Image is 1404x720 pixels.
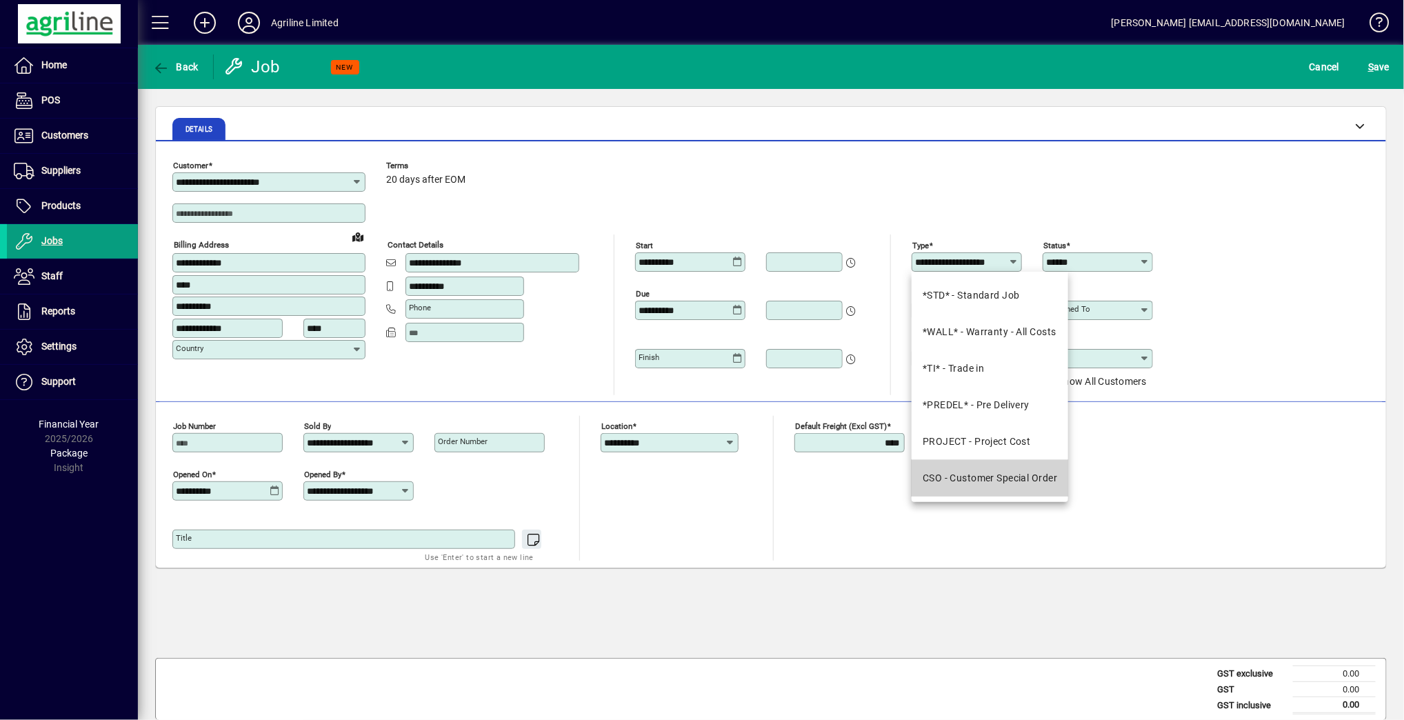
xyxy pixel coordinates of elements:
a: Settings [7,330,138,364]
td: 0.00 [1293,697,1376,714]
a: Home [7,48,138,83]
div: *STD* - Standard Job [923,288,1020,303]
mat-option: *TI* - Trade in [912,350,1068,387]
mat-label: Default Freight (excl GST) [795,421,887,431]
mat-label: Sold by [304,421,331,431]
span: NEW [337,63,354,72]
mat-option: PROJECT - Project Cost [912,423,1068,460]
mat-option: CSO - Customer Special Order [912,460,1068,497]
button: Profile [227,10,271,35]
a: Staff [7,259,138,294]
span: Home [41,59,67,70]
span: POS [41,94,60,106]
span: Package [50,448,88,459]
mat-label: Status [1043,241,1066,250]
a: POS [7,83,138,118]
div: *WALL* - Warranty - All Costs [923,325,1056,339]
mat-option: *WALL* - Warranty - All Costs [912,314,1068,350]
mat-label: Job number [173,421,216,431]
span: Settings [41,341,77,352]
a: Suppliers [7,154,138,188]
span: S [1368,61,1374,72]
mat-label: Customer [173,161,208,170]
mat-label: Location [601,421,632,431]
td: GST exclusive [1210,666,1293,682]
a: Support [7,365,138,399]
span: Suppliers [41,165,81,176]
span: Terms [386,161,469,170]
mat-option: *STD* - Standard Job [912,277,1068,314]
mat-label: Order number [438,437,488,446]
mat-label: Phone [409,303,431,312]
app-page-header-button: Back [138,54,214,79]
div: [PERSON_NAME] [EMAIL_ADDRESS][DOMAIN_NAME] [1112,12,1345,34]
button: Add [183,10,227,35]
span: Back [152,61,199,72]
a: Knowledge Base [1359,3,1387,48]
mat-label: Type [912,241,929,250]
a: Reports [7,294,138,329]
td: 0.00 [1293,681,1376,697]
button: Cancel [1306,54,1343,79]
mat-label: Due [636,289,650,299]
span: Details [185,126,212,133]
div: *PREDEL* - Pre Delivery [923,398,1030,412]
mat-label: Finish [639,352,659,362]
span: Cancel [1310,56,1340,78]
mat-option: *PREDEL* - Pre Delivery [912,387,1068,423]
mat-label: Opened by [304,470,341,479]
div: Job [224,56,283,78]
mat-label: Start [636,241,653,250]
div: *TI* - Trade in [923,361,985,376]
a: View on map [347,226,369,248]
div: CSO - Customer Special Order [923,471,1057,486]
span: Reports [41,306,75,317]
mat-label: Country [176,343,203,353]
td: GST inclusive [1210,697,1293,714]
label: Show All Customers [1056,374,1147,388]
mat-label: Opened On [173,470,212,479]
span: 20 days after EOM [386,174,465,186]
span: Products [41,200,81,211]
div: Agriline Limited [271,12,339,34]
span: Staff [41,270,63,281]
button: Back [149,54,202,79]
span: Financial Year [39,419,99,430]
span: Support [41,376,76,387]
a: Customers [7,119,138,153]
mat-label: Title [176,533,192,543]
span: Jobs [41,235,63,246]
span: ave [1368,56,1390,78]
td: GST [1210,681,1293,697]
td: 0.00 [1293,666,1376,682]
a: Products [7,189,138,223]
mat-hint: Use 'Enter' to start a new line [425,549,534,565]
span: Customers [41,130,88,141]
button: Save [1365,54,1393,79]
div: PROJECT - Project Cost [923,434,1031,449]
